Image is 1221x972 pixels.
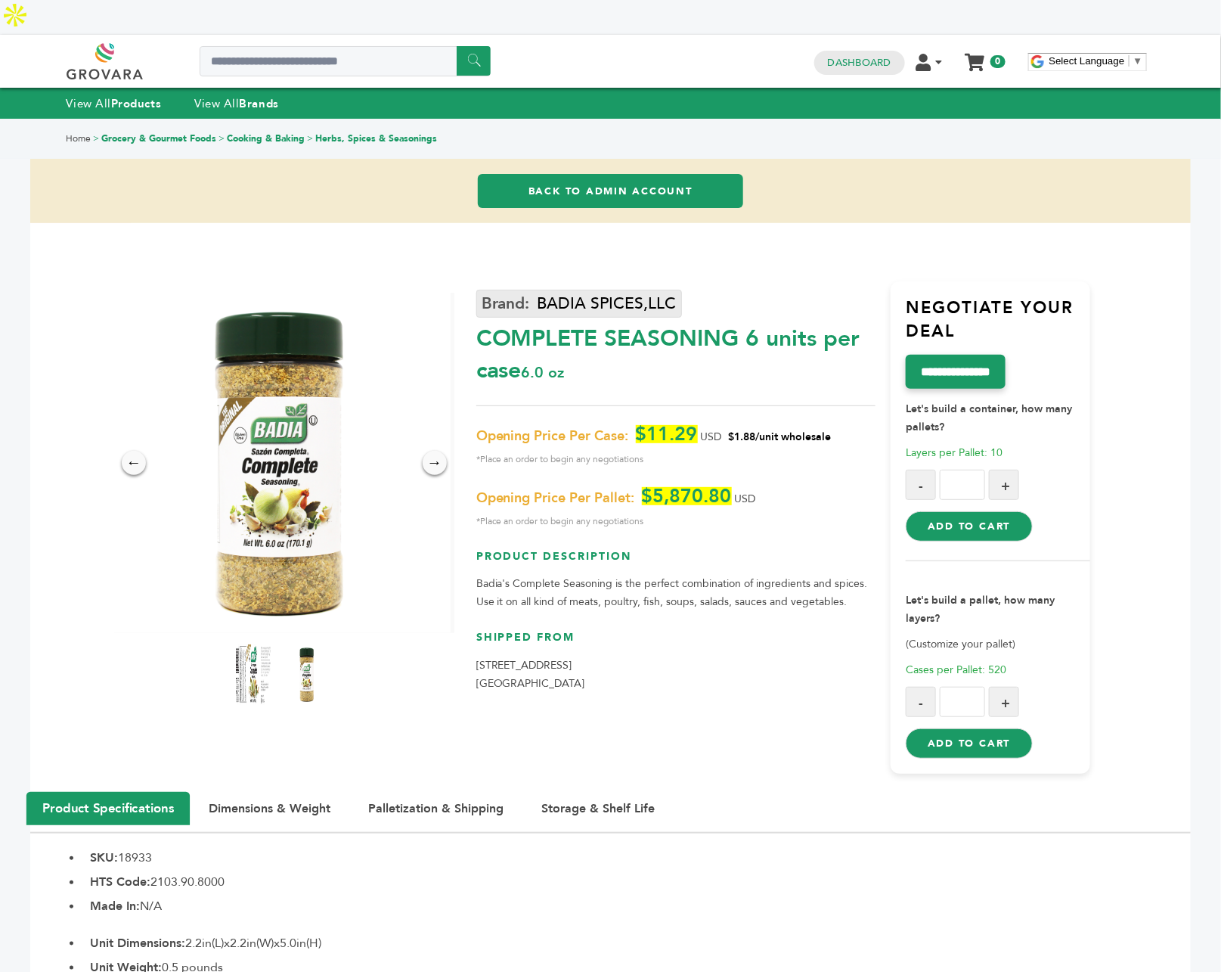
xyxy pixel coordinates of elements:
[111,96,161,111] strong: Products
[701,430,722,444] span: USD
[906,446,1003,460] span: Layers per Pallet: 10
[90,935,185,952] b: Unit Dimensions:
[476,575,875,611] p: Badia's Complete Seasoning is the perfect combination of ingredients and spices. Use it on all ki...
[476,630,875,657] h3: Shipped From
[476,549,875,576] h3: Product Description
[476,450,875,468] span: *Place an order to begin any negotiations
[476,315,875,387] div: COMPLETE SEASONING 6 units per case
[288,644,326,705] img: COMPLETE SEASONING® 6 units per case 6.0 oz
[735,492,756,506] span: USD
[82,934,1191,952] li: 2.2in(L)x2.2in(W)x5.0in(H)
[194,96,279,111] a: View AllBrands
[476,290,682,318] a: BADIA SPICES,LLC
[228,132,305,144] a: Cooking & Baking
[636,425,698,443] span: $11.29
[990,55,1005,68] span: 0
[906,511,1032,542] button: Add to Cart
[122,451,146,475] div: ←
[522,362,565,383] span: 6.0 oz
[906,297,1090,355] h3: Negotiate Your Deal
[906,663,1006,677] span: Cases per Pallet: 520
[239,96,278,111] strong: Brands
[828,56,891,70] a: Dashboard
[476,512,875,530] span: *Place an order to begin any negotiations
[1049,55,1143,67] a: Select Language​
[906,593,1055,626] strong: Let's build a pallet, how many layers?
[235,644,273,705] img: COMPLETE SEASONING® 6 units per case 6.0 oz Product Label
[67,132,91,144] a: Home
[989,470,1019,500] button: +
[82,897,1191,915] li: N/A
[526,793,670,824] button: Storage & Shelf Life
[194,793,346,824] button: Dimensions & Weight
[642,487,732,505] span: $5,870.80
[906,635,1090,654] p: (Customize your pallet)
[423,451,447,475] div: →
[219,132,225,144] span: >
[26,792,190,825] button: Product Specifications
[1133,55,1143,67] span: ▼
[200,46,491,76] input: Search a product or brand...
[90,874,150,890] b: HTS Code:
[67,96,162,111] a: View AllProducts
[476,657,875,693] p: [STREET_ADDRESS] [GEOGRAPHIC_DATA]
[1049,55,1125,67] span: Select Language
[308,132,314,144] span: >
[110,293,451,633] img: COMPLETE SEASONING® 6 units per case 6.0 oz
[82,873,1191,891] li: 2103.90.8000
[102,132,217,144] a: Grocery & Gourmet Foods
[82,849,1191,867] li: 18933
[476,427,629,446] span: Opening Price Per Case:
[478,174,743,208] a: Back to Admin Account
[353,793,519,824] button: Palletization & Shipping
[906,402,1072,434] strong: Let's build a container, how many pallets?
[906,728,1032,759] button: Add to Cart
[94,132,100,144] span: >
[316,132,438,144] a: Herbs, Spices & Seasonings
[1129,55,1130,67] span: ​
[476,489,635,508] span: Opening Price Per Pallet:
[966,48,984,64] a: My Cart
[906,470,936,500] button: -
[989,687,1019,717] button: +
[906,687,936,717] button: -
[90,849,118,866] b: SKU:
[90,898,140,915] b: Made In:
[729,430,832,444] span: $1.88/unit wholesale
